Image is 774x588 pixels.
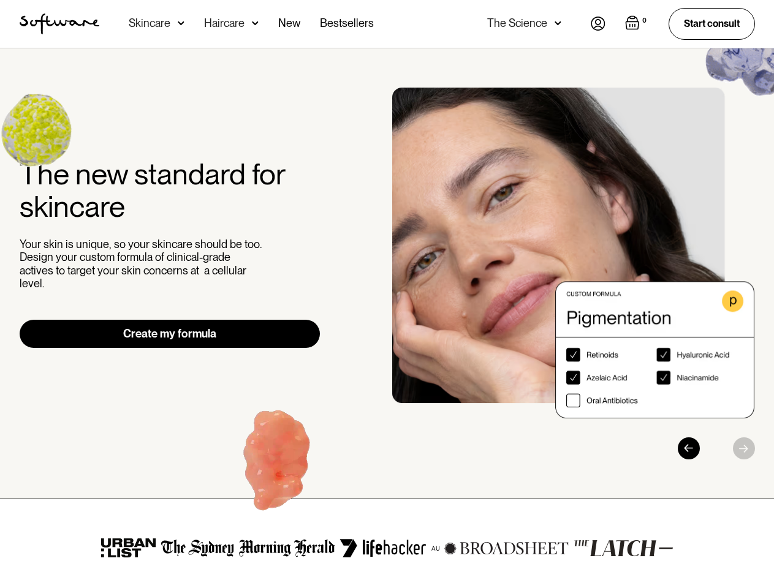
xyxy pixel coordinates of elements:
p: Your skin is unique, so your skincare should be too. Design your custom formula of clinical-grade... [20,238,265,290]
div: Previous slide [678,437,700,459]
img: arrow down [252,17,259,29]
a: Start consult [669,8,755,39]
img: the latch logo [574,540,673,557]
div: Haircare [204,17,245,29]
img: urban list logo [101,538,157,558]
div: 3 / 3 [392,88,755,418]
a: home [20,13,99,34]
img: Hydroquinone (skin lightening agent) [201,390,354,540]
h2: The new standard for skincare [20,158,321,223]
img: arrow down [178,17,184,29]
img: broadsheet logo [444,541,569,555]
img: arrow down [555,17,561,29]
img: the Sydney morning herald logo [161,539,335,557]
div: Skincare [129,17,170,29]
img: Software Logo [20,13,99,34]
a: Open empty cart [625,15,649,32]
a: Create my formula [20,320,321,348]
div: 0 [640,15,649,26]
img: lifehacker logo [362,539,439,557]
div: The Science [487,17,547,29]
